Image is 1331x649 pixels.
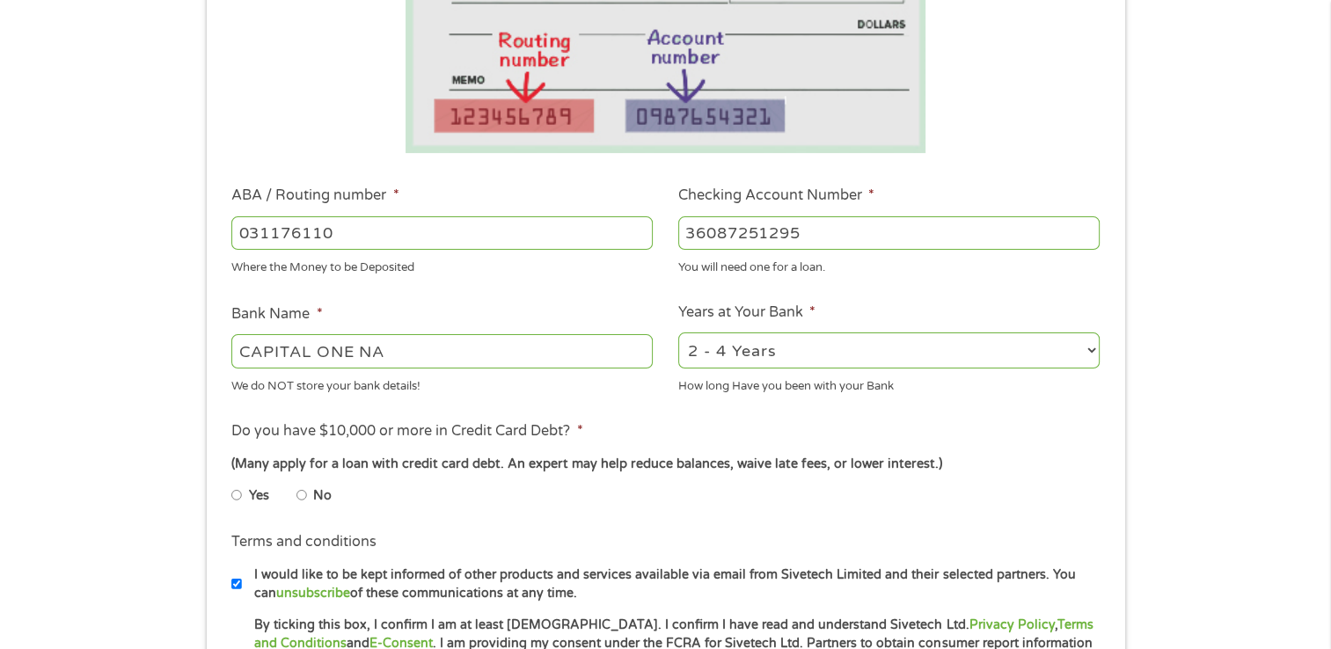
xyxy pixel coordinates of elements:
label: Bank Name [231,305,322,324]
div: Where the Money to be Deposited [231,253,653,277]
label: Yes [249,486,269,506]
a: unsubscribe [276,586,350,601]
label: I would like to be kept informed of other products and services available via email from Sivetech... [242,565,1105,603]
label: Do you have $10,000 or more in Credit Card Debt? [231,422,582,441]
label: Checking Account Number [678,186,874,205]
label: Years at Your Bank [678,303,815,322]
div: We do NOT store your bank details! [231,371,653,395]
input: 345634636 [678,216,1100,250]
label: Terms and conditions [231,533,377,551]
a: Privacy Policy [969,617,1054,632]
input: 263177916 [231,216,653,250]
label: No [313,486,332,506]
div: You will need one for a loan. [678,253,1100,277]
div: (Many apply for a loan with credit card debt. An expert may help reduce balances, waive late fees... [231,455,1099,474]
label: ABA / Routing number [231,186,399,205]
div: How long Have you been with your Bank [678,371,1100,395]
